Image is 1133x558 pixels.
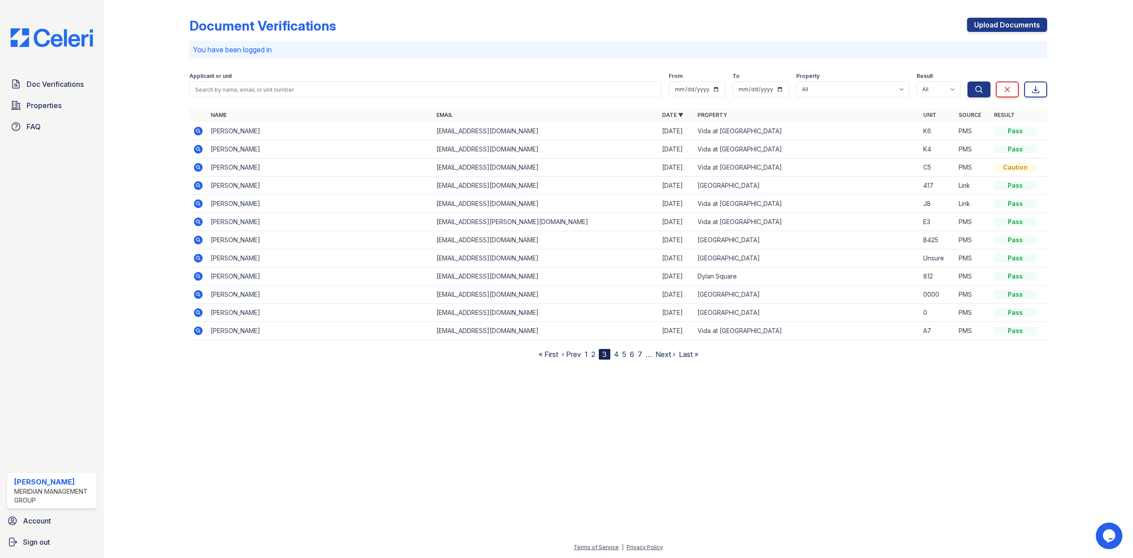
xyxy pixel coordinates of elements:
[955,140,990,159] td: PMS
[1096,523,1124,549] iframe: chat widget
[955,304,990,322] td: PMS
[994,217,1037,226] div: Pass
[694,213,920,231] td: Vida at [GEOGRAPHIC_DATA]
[433,213,659,231] td: [EMAIL_ADDRESS][PERSON_NAME][DOMAIN_NAME]
[694,195,920,213] td: Vida at [GEOGRAPHIC_DATA]
[23,537,50,547] span: Sign out
[659,231,694,249] td: [DATE]
[659,286,694,304] td: [DATE]
[920,304,955,322] td: 0
[694,322,920,340] td: Vida at [GEOGRAPHIC_DATA]
[955,195,990,213] td: Link
[659,322,694,340] td: [DATE]
[920,267,955,286] td: 812
[207,249,433,267] td: [PERSON_NAME]
[920,177,955,195] td: 417
[994,254,1037,263] div: Pass
[207,213,433,231] td: [PERSON_NAME]
[7,75,96,93] a: Doc Verifications
[959,112,981,118] a: Source
[694,304,920,322] td: [GEOGRAPHIC_DATA]
[627,544,663,550] a: Privacy Policy
[920,286,955,304] td: 0000
[955,322,990,340] td: PMS
[207,159,433,177] td: [PERSON_NAME]
[694,159,920,177] td: Vida at [GEOGRAPHIC_DATA]
[655,350,675,359] a: Next ›
[27,121,41,132] span: FAQ
[967,18,1047,32] a: Upload Documents
[207,140,433,159] td: [PERSON_NAME]
[917,73,933,80] label: Result
[207,122,433,140] td: [PERSON_NAME]
[994,326,1037,335] div: Pass
[694,231,920,249] td: [GEOGRAPHIC_DATA]
[994,290,1037,299] div: Pass
[679,350,698,359] a: Last »
[193,44,1044,55] p: You have been logged in
[920,231,955,249] td: B425
[7,97,96,114] a: Properties
[955,159,990,177] td: PMS
[955,231,990,249] td: PMS
[694,177,920,195] td: [GEOGRAPHIC_DATA]
[994,199,1037,208] div: Pass
[436,112,453,118] a: Email
[694,249,920,267] td: [GEOGRAPHIC_DATA]
[955,177,990,195] td: Link
[920,159,955,177] td: C5
[659,140,694,159] td: [DATE]
[622,544,624,550] div: |
[7,118,96,136] a: FAQ
[4,533,100,551] a: Sign out
[433,304,659,322] td: [EMAIL_ADDRESS][DOMAIN_NAME]
[659,159,694,177] td: [DATE]
[23,515,51,526] span: Account
[14,487,93,505] div: Meridian Management Group
[433,195,659,213] td: [EMAIL_ADDRESS][DOMAIN_NAME]
[207,231,433,249] td: [PERSON_NAME]
[694,140,920,159] td: Vida at [GEOGRAPHIC_DATA]
[994,112,1015,118] a: Result
[994,181,1037,190] div: Pass
[694,122,920,140] td: Vida at [GEOGRAPHIC_DATA]
[694,267,920,286] td: Dylan Square
[585,350,588,359] a: 1
[694,286,920,304] td: [GEOGRAPHIC_DATA]
[4,512,100,530] a: Account
[994,308,1037,317] div: Pass
[669,73,682,80] label: From
[920,249,955,267] td: Unsure
[433,177,659,195] td: [EMAIL_ADDRESS][DOMAIN_NAME]
[659,267,694,286] td: [DATE]
[433,322,659,340] td: [EMAIL_ADDRESS][DOMAIN_NAME]
[433,249,659,267] td: [EMAIL_ADDRESS][DOMAIN_NAME]
[562,350,581,359] a: ‹ Prev
[207,195,433,213] td: [PERSON_NAME]
[920,140,955,159] td: K4
[659,304,694,322] td: [DATE]
[955,249,990,267] td: PMS
[622,350,626,359] a: 5
[207,177,433,195] td: [PERSON_NAME]
[659,122,694,140] td: [DATE]
[630,350,634,359] a: 6
[659,249,694,267] td: [DATE]
[433,231,659,249] td: [EMAIL_ADDRESS][DOMAIN_NAME]
[591,350,595,359] a: 2
[955,267,990,286] td: PMS
[207,267,433,286] td: [PERSON_NAME]
[433,286,659,304] td: [EMAIL_ADDRESS][DOMAIN_NAME]
[433,159,659,177] td: [EMAIL_ADDRESS][DOMAIN_NAME]
[659,177,694,195] td: [DATE]
[698,112,727,118] a: Property
[796,73,820,80] label: Property
[662,112,683,118] a: Date ▼
[646,349,652,360] span: …
[732,73,740,80] label: To
[189,73,232,80] label: Applicant or unit
[433,122,659,140] td: [EMAIL_ADDRESS][DOMAIN_NAME]
[923,112,936,118] a: Unit
[207,322,433,340] td: [PERSON_NAME]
